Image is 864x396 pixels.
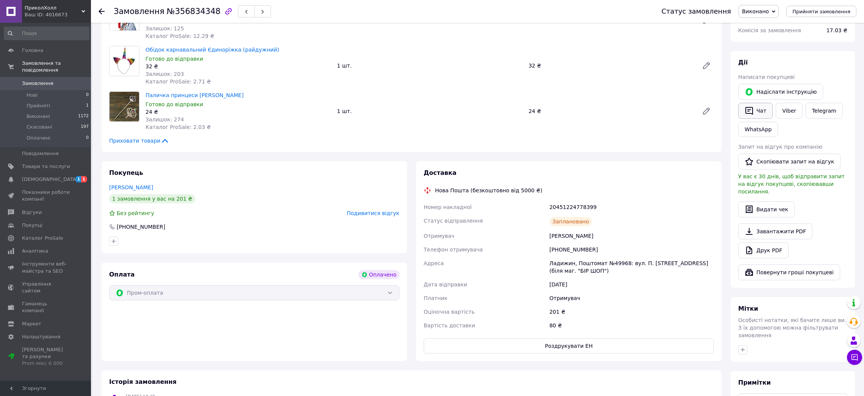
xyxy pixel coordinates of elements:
[22,235,63,242] span: Каталог ProSale
[424,218,483,224] span: Статус відправлення
[738,379,771,386] span: Примітки
[424,338,714,354] button: Роздрукувати ЕН
[81,176,87,182] span: 1
[738,59,748,66] span: Дії
[110,46,139,76] img: Обідок карнавальний Єдиноріжка (райдужний)
[146,101,203,107] span: Готово до відправки
[146,25,184,31] span: Залишок: 125
[738,242,789,258] a: Друк PDF
[109,137,169,145] span: Приховати товари
[146,116,184,123] span: Залишок: 274
[146,71,184,77] span: Залишок: 203
[738,144,822,150] span: Запит на відгук про компанію
[22,248,48,255] span: Аналітика
[786,6,856,17] button: Прийняти замовлення
[22,300,70,314] span: Гаманець компанії
[548,305,715,319] div: 201 ₴
[27,124,52,130] span: Скасовані
[146,124,211,130] span: Каталог ProSale: 2.03 ₴
[424,204,472,210] span: Номер накладної
[661,8,731,15] div: Статус замовлення
[738,84,823,100] button: Надіслати інструкцію
[109,169,143,176] span: Покупець
[25,11,91,18] div: Ваш ID: 4016673
[109,271,135,278] span: Оплата
[424,322,475,328] span: Вартість доставки
[424,309,474,315] span: Оціночна вартість
[826,27,847,33] span: 17.03 ₴
[742,8,769,14] span: Виконано
[78,113,89,120] span: 1172
[738,317,846,338] span: Особисті нотатки, які бачите лише ви. З їх допомогою можна фільтрувати замовлення
[27,135,50,141] span: Оплачені
[806,103,843,119] a: Telegram
[27,113,50,120] span: Виконані
[548,243,715,256] div: [PHONE_NUMBER]
[4,27,89,40] input: Пошук
[22,60,91,74] span: Замовлення та повідомлення
[146,79,211,85] span: Каталог ProSale: 2.71 ₴
[146,108,331,116] div: 24 ₴
[548,291,715,305] div: Отримувач
[738,201,795,217] button: Видати чек
[738,264,840,280] button: Повернути гроші покупцеві
[347,210,399,216] span: Подивитися відгук
[358,270,399,279] div: Оплачено
[99,8,105,15] div: Повернутися назад
[25,5,81,11] span: ПриколХолл
[548,278,715,291] div: [DATE]
[776,103,802,119] a: Viber
[114,7,164,16] span: Замовлення
[548,200,715,214] div: 20451224778399
[424,169,457,176] span: Доставка
[117,210,154,216] span: Без рейтингу
[548,229,715,243] div: [PERSON_NAME]
[548,256,715,278] div: Ладижин, Поштомат №49968: вул. П. [STREET_ADDRESS] (біля маг. "БІР ШОП")
[22,47,43,54] span: Головна
[738,305,758,312] span: Мітки
[334,106,525,116] div: 1 шт.
[738,103,773,119] button: Чат
[699,104,714,119] a: Редагувати
[109,378,177,385] span: Історія замовлення
[146,56,203,62] span: Готово до відправки
[433,187,544,194] div: Нова Пошта (безкоштовно від 5000 ₴)
[699,58,714,73] a: Редагувати
[27,92,38,99] span: Нові
[424,295,448,301] span: Платник
[22,80,53,87] span: Замовлення
[146,92,244,98] a: Паличка принцеси [PERSON_NAME]
[22,150,59,157] span: Повідомлення
[424,233,454,239] span: Отримувач
[86,92,89,99] span: 0
[738,122,778,137] a: WhatsApp
[424,281,467,288] span: Дата відправки
[22,346,70,367] span: [PERSON_NAME] та рахунки
[424,260,444,266] span: Адреса
[526,60,696,71] div: 32 ₴
[738,27,801,33] span: Комісія за замовлення
[549,217,592,226] div: Заплановано
[110,92,139,121] img: Паличка принцеси Феї
[81,124,89,130] span: 197
[22,189,70,203] span: Показники роботи компанії
[847,350,862,365] button: Чат з покупцем
[22,333,61,340] span: Налаштування
[109,184,153,190] a: [PERSON_NAME]
[146,47,279,53] a: Обідок карнавальний Єдиноріжка (райдужний)
[22,222,42,229] span: Покупці
[27,102,50,109] span: Прийняті
[22,209,42,216] span: Відгуки
[167,7,221,16] span: №356834348
[334,60,525,71] div: 1 шт.
[424,247,483,253] span: Телефон отримувача
[738,173,845,195] span: У вас є 30 днів, щоб відправити запит на відгук покупцеві, скопіювавши посилання.
[22,163,70,170] span: Товари та послуги
[86,102,89,109] span: 1
[22,360,70,367] div: Prom мікс 6 000
[109,194,195,203] div: 1 замовлення у вас на 201 ₴
[86,135,89,141] span: 0
[22,321,41,327] span: Маркет
[116,223,166,231] div: [PHONE_NUMBER]
[75,176,81,182] span: 1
